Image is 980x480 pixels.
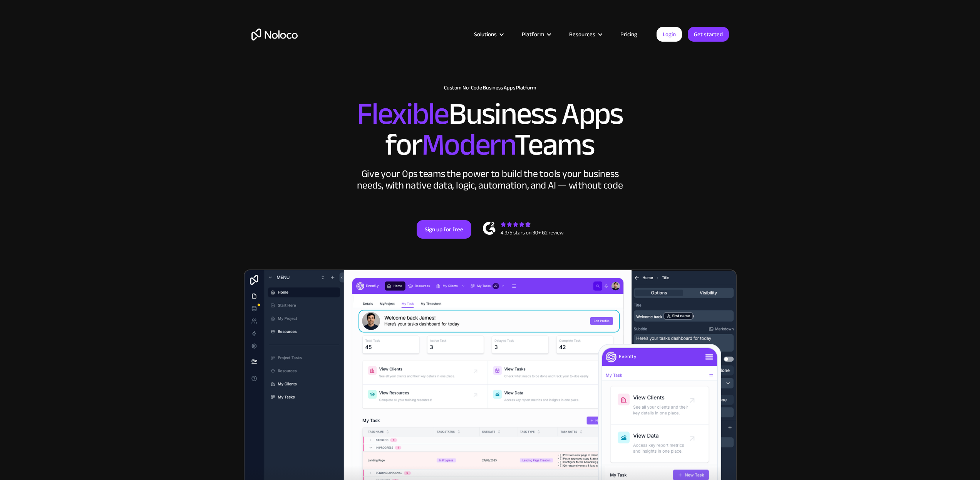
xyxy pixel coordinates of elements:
a: Login [657,27,682,42]
span: Modern [422,116,514,173]
a: Sign up for free [417,220,471,239]
h1: Custom No-Code Business Apps Platform [251,85,729,91]
a: Pricing [611,29,647,39]
div: Platform [512,29,560,39]
div: Give your Ops teams the power to build the tools your business needs, with native data, logic, au... [355,168,625,191]
a: home [251,29,298,40]
h2: Business Apps for Teams [251,99,729,160]
span: Flexible [357,85,449,143]
div: Resources [569,29,595,39]
div: Platform [522,29,544,39]
div: Solutions [474,29,497,39]
div: Solutions [464,29,512,39]
a: Get started [688,27,729,42]
div: Resources [560,29,611,39]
